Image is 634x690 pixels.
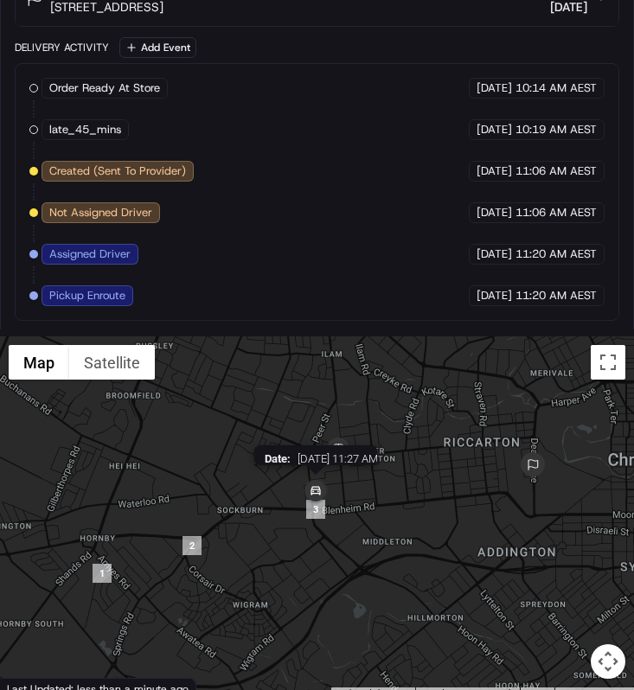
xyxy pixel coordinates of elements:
span: 10:19 AM AEST [516,122,597,137]
div: We're available if you need us! [59,182,219,196]
span: Order Ready At Store [49,80,160,96]
img: Nash [17,17,52,52]
button: Show satellite imagery [69,345,155,380]
button: Show street map [9,345,69,380]
button: Toggle fullscreen view [591,345,625,380]
div: 📗 [17,252,31,266]
div: Delivery Activity [15,41,109,54]
span: [DATE] [477,205,512,220]
span: Assigned Driver [49,246,131,262]
a: 💻API Documentation [139,244,285,275]
div: 2 [183,536,202,555]
span: Pylon [172,293,209,306]
span: Knowledge Base [35,251,132,268]
span: 11:20 AM AEST [516,246,597,262]
span: [DATE] [477,246,512,262]
input: Clear [45,112,285,130]
span: [DATE] [477,80,512,96]
span: 10:14 AM AEST [516,80,597,96]
span: [DATE] [477,163,512,179]
span: 11:20 AM AEST [516,288,597,303]
span: [DATE] [477,288,512,303]
div: Start new chat [59,165,284,182]
div: 3 [306,500,325,519]
span: Not Assigned Driver [49,205,152,220]
span: late_45_mins [49,122,121,137]
span: 11:06 AM AEST [516,205,597,220]
button: Add Event [119,37,196,58]
span: Date : [264,452,290,465]
span: Pickup Enroute [49,288,125,303]
div: 💻 [146,252,160,266]
div: 1 [93,564,112,583]
button: Start new chat [294,170,315,191]
button: Map camera controls [591,644,625,679]
span: Created (Sent To Provider) [49,163,186,179]
span: 11:06 AM AEST [516,163,597,179]
a: 📗Knowledge Base [10,244,139,275]
img: 1736555255976-a54dd68f-1ca7-489b-9aae-adbdc363a1c4 [17,165,48,196]
p: Welcome 👋 [17,69,315,97]
a: Powered byPylon [122,292,209,306]
span: API Documentation [163,251,278,268]
span: [DATE] 11:27 AM [297,452,377,465]
span: [DATE] [477,122,512,137]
